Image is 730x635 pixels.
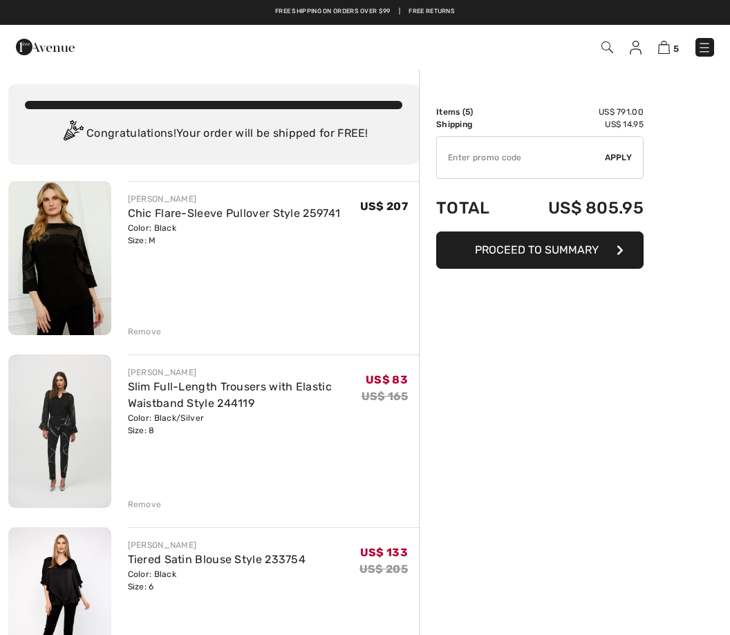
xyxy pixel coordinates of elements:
td: Total [436,184,511,231]
s: US$ 205 [359,562,408,576]
input: Promo code [437,137,605,178]
div: [PERSON_NAME] [128,366,362,379]
div: Remove [128,325,162,338]
a: Slim Full-Length Trousers with Elastic Waistband Style 244119 [128,380,332,410]
div: Color: Black Size: M [128,222,341,247]
a: Free Returns [409,7,455,17]
a: 1ère Avenue [16,39,75,53]
td: US$ 805.95 [511,184,644,231]
div: [PERSON_NAME] [128,539,306,551]
a: 5 [658,39,679,55]
a: Free shipping on orders over $99 [275,7,391,17]
span: US$ 133 [360,546,408,559]
div: [PERSON_NAME] [128,193,341,205]
td: Items ( ) [436,106,511,118]
a: Tiered Satin Blouse Style 233754 [128,553,306,566]
td: US$ 14.95 [511,118,644,131]
img: Menu [698,41,711,55]
img: Slim Full-Length Trousers with Elastic Waistband Style 244119 [8,354,111,508]
img: Chic Flare-Sleeve Pullover Style 259741 [8,181,111,335]
button: Proceed to Summary [436,231,644,269]
td: US$ 791.00 [511,106,644,118]
span: Proceed to Summary [475,243,599,256]
a: Chic Flare-Sleeve Pullover Style 259741 [128,207,341,220]
img: Search [601,41,613,53]
div: Congratulations! Your order will be shipped for FREE! [25,120,402,148]
img: Congratulation2.svg [59,120,86,148]
s: US$ 165 [362,390,408,403]
span: US$ 83 [366,373,408,386]
div: Color: Black/Silver Size: 8 [128,412,362,437]
span: US$ 207 [360,200,408,213]
span: Apply [605,151,633,164]
img: My Info [630,41,642,55]
img: 1ère Avenue [16,33,75,61]
span: | [399,7,400,17]
div: Color: Black Size: 6 [128,568,306,593]
div: Remove [128,498,162,511]
span: 5 [673,44,679,54]
td: Shipping [436,118,511,131]
span: 5 [465,107,470,117]
img: Shopping Bag [658,41,670,54]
